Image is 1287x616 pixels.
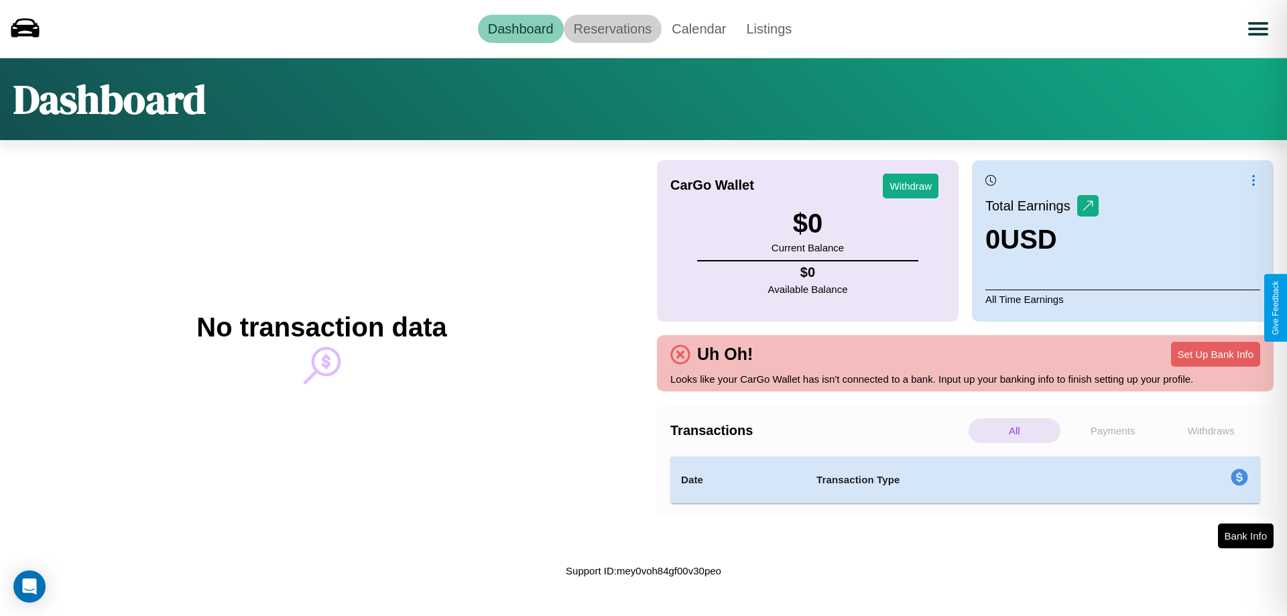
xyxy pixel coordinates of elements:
a: Calendar [662,15,736,43]
button: Withdraw [883,174,938,198]
table: simple table [670,456,1260,503]
p: All Time Earnings [985,290,1260,308]
button: Bank Info [1218,523,1274,548]
h3: 0 USD [985,225,1099,255]
p: Withdraws [1165,418,1257,443]
h4: CarGo Wallet [670,178,754,193]
h4: Date [681,472,795,488]
div: Open Intercom Messenger [13,570,46,603]
p: Looks like your CarGo Wallet has isn't connected to a bank. Input up your banking info to finish ... [670,370,1260,388]
a: Listings [736,15,802,43]
div: Give Feedback [1271,281,1280,335]
h4: Transaction Type [816,472,1121,488]
button: Set Up Bank Info [1171,342,1260,367]
p: Total Earnings [985,194,1077,218]
button: Open menu [1239,10,1277,48]
h4: $ 0 [768,265,848,280]
h4: Uh Oh! [690,345,759,364]
p: All [969,418,1060,443]
a: Dashboard [478,15,564,43]
h2: No transaction data [196,312,446,343]
a: Reservations [564,15,662,43]
p: Support ID: mey0voh84gf00v30peo [566,562,721,580]
p: Available Balance [768,280,848,298]
p: Payments [1067,418,1159,443]
h3: $ 0 [772,208,844,239]
h1: Dashboard [13,72,206,127]
p: Current Balance [772,239,844,257]
h4: Transactions [670,423,965,438]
